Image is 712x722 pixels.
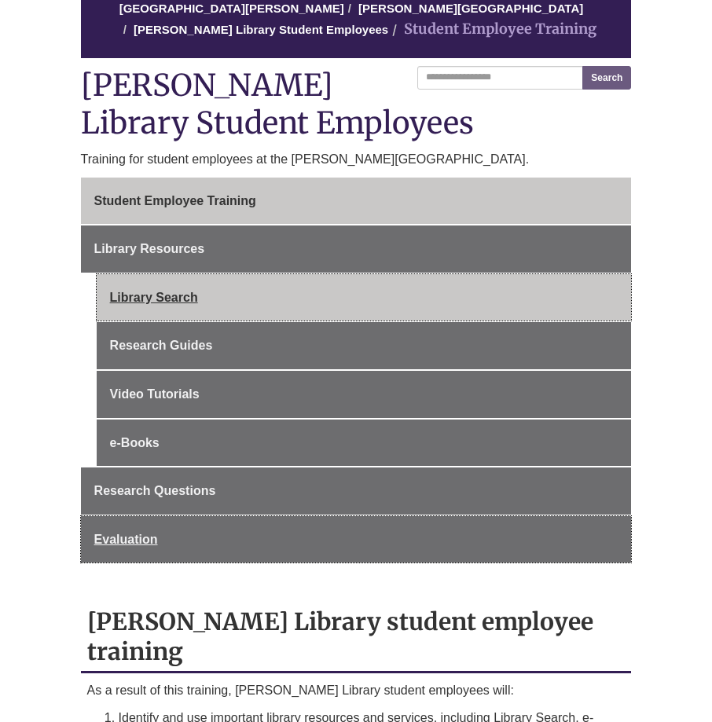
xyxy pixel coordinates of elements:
a: Research Questions [81,467,632,515]
a: [PERSON_NAME][GEOGRAPHIC_DATA] [358,2,583,15]
span: Library Resources [94,242,205,255]
div: Guide Pages [81,178,632,563]
a: Video Tutorials [97,371,632,418]
a: Evaluation [81,516,632,563]
span: Evaluation [94,533,158,546]
li: Student Employee Training [388,18,596,41]
button: Search [582,66,631,90]
span: Training for student employees at the [PERSON_NAME][GEOGRAPHIC_DATA]. [81,152,530,166]
a: [PERSON_NAME] Library Student Employees [134,23,388,36]
a: Student Employee Training [81,178,632,225]
a: [GEOGRAPHIC_DATA][PERSON_NAME] [119,2,344,15]
h1: [PERSON_NAME] Library Student Employees [81,66,632,145]
a: Research Guides [97,322,632,369]
span: Student Employee Training [94,194,256,207]
span: Research Questions [94,484,216,497]
a: Library Resources [81,225,632,273]
a: e-Books [97,420,632,467]
p: As a result of this training, [PERSON_NAME] Library student employees will: [87,681,626,700]
a: Library Search [97,274,632,321]
h2: [PERSON_NAME] Library student employee training [81,602,632,673]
